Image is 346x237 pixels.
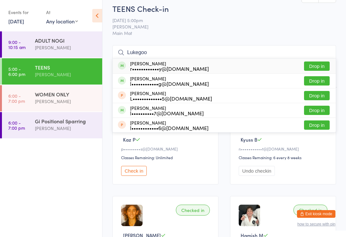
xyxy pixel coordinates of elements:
[2,58,102,85] a: 5:00 -6:00 pmTEENS[PERSON_NAME]
[2,112,102,138] a: 6:00 -7:00 pmGi Positional Sparring[PERSON_NAME]
[35,118,97,125] div: Gi Positional Sparring
[8,7,40,18] div: Events for
[121,166,147,176] button: Check in
[304,61,330,71] button: Drop in
[35,37,97,44] div: ADULT NOGI
[112,23,326,30] span: [PERSON_NAME]
[112,3,336,14] h2: TEENS Check-in
[297,222,335,226] button: how to secure with pin
[130,81,209,86] div: l••••••••••••g@[DOMAIN_NAME]
[130,91,212,101] div: [PERSON_NAME]
[304,120,330,130] button: Drop in
[112,17,326,23] span: [DATE] 5:00pm
[46,18,78,25] div: Any location
[239,205,260,226] img: image1732769399.png
[130,125,209,130] div: l••••••••••••6@[DOMAIN_NAME]
[35,98,97,105] div: [PERSON_NAME]
[241,136,257,143] span: Kyuss B
[121,155,212,160] div: Classes Remaining: Unlimited
[130,96,212,101] div: L•••••••••••••5@[DOMAIN_NAME]
[123,136,136,143] span: Kaz P
[130,120,209,130] div: [PERSON_NAME]
[239,155,329,160] div: Classes Remaining: 6 every 8 weeks
[304,91,330,100] button: Drop in
[304,106,330,115] button: Drop in
[293,205,327,216] div: Checked in
[130,105,204,116] div: [PERSON_NAME]
[239,146,329,151] div: n•••••••••••t@[DOMAIN_NAME]
[35,71,97,78] div: [PERSON_NAME]
[121,205,143,226] img: image1732869095.png
[297,210,335,218] button: Exit kiosk mode
[35,44,97,51] div: [PERSON_NAME]
[2,31,102,58] a: 9:00 -10:15 amADULT NOGI[PERSON_NAME]
[112,30,336,36] span: Main Mat
[130,76,209,86] div: [PERSON_NAME]
[46,7,78,18] div: At
[121,146,212,151] div: p•••••••••s@[DOMAIN_NAME]
[176,205,210,216] div: Checked in
[8,93,25,103] time: 6:00 - 7:00 pm
[8,39,26,50] time: 9:00 - 10:15 am
[2,85,102,111] a: 6:00 -7:00 pmWOMEN ONLY[PERSON_NAME]
[112,45,336,60] input: Search
[35,125,97,132] div: [PERSON_NAME]
[8,120,25,130] time: 6:00 - 7:00 pm
[130,110,204,116] div: l••••••••••7@[DOMAIN_NAME]
[130,61,209,71] div: [PERSON_NAME]
[130,66,209,71] div: r••••••••••••y@[DOMAIN_NAME]
[8,66,25,77] time: 5:00 - 6:00 pm
[239,166,275,176] button: Undo checkin
[8,18,24,25] a: [DATE]
[35,64,97,71] div: TEENS
[35,91,97,98] div: WOMEN ONLY
[304,76,330,86] button: Drop in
